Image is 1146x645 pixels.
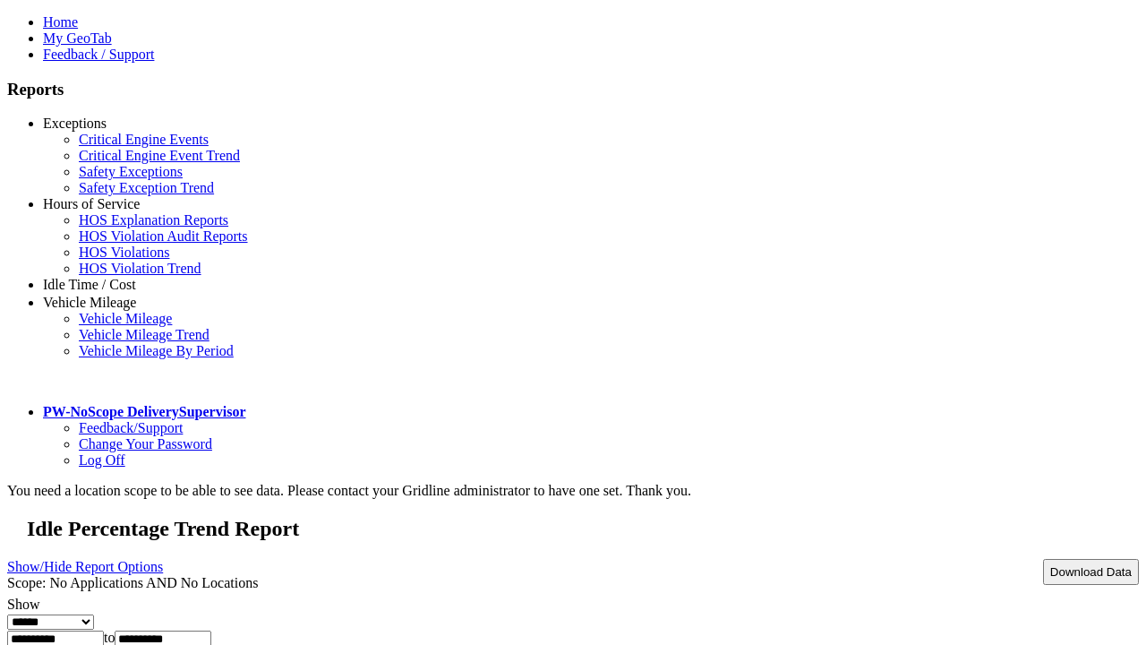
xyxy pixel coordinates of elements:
[79,311,172,326] a: Vehicle Mileage
[104,630,115,645] span: to
[79,245,169,260] a: HOS Violations
[7,80,1139,99] h3: Reports
[79,293,131,308] a: Idle Cost
[43,277,136,292] a: Idle Time / Cost
[79,436,212,451] a: Change Your Password
[79,212,228,228] a: HOS Explanation Reports
[27,517,1139,541] h2: Idle Percentage Trend Report
[79,452,125,468] a: Log Off
[79,180,214,195] a: Safety Exception Trend
[43,196,140,211] a: Hours of Service
[43,404,245,419] a: PW-NoScope DeliverySupervisor
[43,295,136,310] a: Vehicle Mileage
[79,228,248,244] a: HOS Violation Audit Reports
[79,420,183,435] a: Feedback/Support
[79,164,183,179] a: Safety Exceptions
[79,327,210,342] a: Vehicle Mileage Trend
[7,483,1139,499] div: You need a location scope to be able to see data. Please contact your Gridline administrator to h...
[7,575,258,590] span: Scope: No Applications AND No Locations
[43,116,107,131] a: Exceptions
[7,597,39,612] label: Show
[43,14,78,30] a: Home
[1043,559,1139,585] button: Download Data
[79,132,209,147] a: Critical Engine Events
[7,555,163,579] a: Show/Hide Report Options
[79,148,240,163] a: Critical Engine Event Trend
[43,47,154,62] a: Feedback / Support
[79,343,234,358] a: Vehicle Mileage By Period
[79,261,201,276] a: HOS Violation Trend
[43,30,112,46] a: My GeoTab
